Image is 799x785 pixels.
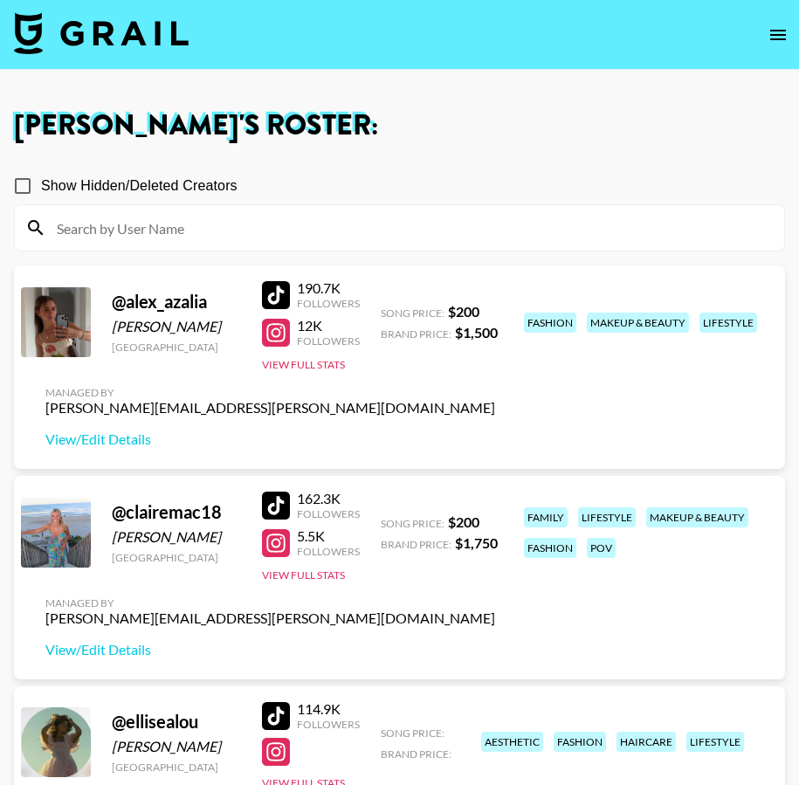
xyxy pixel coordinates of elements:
div: haircare [616,732,676,752]
div: Followers [297,718,360,731]
div: [PERSON_NAME][EMAIL_ADDRESS][PERSON_NAME][DOMAIN_NAME] [45,609,495,627]
div: @ ellisealou [112,711,241,733]
div: fashion [524,538,576,558]
span: Song Price: [381,517,444,530]
span: Song Price: [381,726,444,740]
div: @ alex_azalia [112,291,241,313]
button: View Full Stats [262,358,345,371]
div: @ clairemac18 [112,501,241,523]
div: fashion [554,732,606,752]
div: makeup & beauty [646,507,748,527]
div: Followers [297,507,360,520]
div: Managed By [45,596,495,609]
div: [PERSON_NAME] [112,528,241,546]
img: Grail Talent [14,12,189,54]
div: Followers [297,334,360,348]
div: lifestyle [578,507,636,527]
div: makeup & beauty [587,313,689,333]
a: View/Edit Details [45,430,495,448]
div: lifestyle [699,313,757,333]
button: View Full Stats [262,568,345,582]
input: Search by User Name [46,214,774,242]
div: lifestyle [686,732,744,752]
strong: $ 1,500 [455,324,498,341]
div: family [524,507,568,527]
div: Followers [297,297,360,310]
div: 114.9K [297,700,360,718]
span: Brand Price: [381,327,451,341]
div: fashion [524,313,576,333]
div: Managed By [45,386,495,399]
div: aesthetic [481,732,543,752]
strong: $ 200 [448,303,479,320]
div: 162.3K [297,490,360,507]
div: 190.7K [297,279,360,297]
div: pov [587,538,616,558]
div: [PERSON_NAME] [112,738,241,755]
h1: [PERSON_NAME] 's Roster: [14,112,785,140]
div: [GEOGRAPHIC_DATA] [112,551,241,564]
span: Song Price: [381,306,444,320]
div: [GEOGRAPHIC_DATA] [112,341,241,354]
div: 5.5K [297,527,360,545]
span: Brand Price: [381,747,451,761]
div: 12K [297,317,360,334]
a: View/Edit Details [45,641,495,658]
strong: $ 200 [448,513,479,530]
span: Brand Price: [381,538,451,551]
div: Followers [297,545,360,558]
strong: $ 1,750 [455,534,498,551]
div: [PERSON_NAME] [112,318,241,335]
div: [PERSON_NAME][EMAIL_ADDRESS][PERSON_NAME][DOMAIN_NAME] [45,399,495,417]
div: [GEOGRAPHIC_DATA] [112,761,241,774]
button: open drawer [761,17,796,52]
span: Show Hidden/Deleted Creators [41,176,238,196]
